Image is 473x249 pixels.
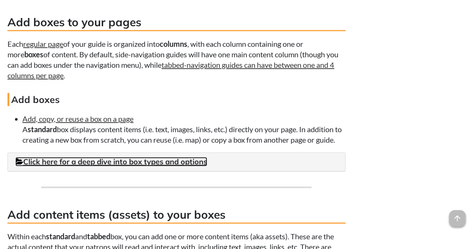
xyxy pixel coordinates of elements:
[15,157,207,166] a: Click here for a deep dive into box types and options
[449,211,466,220] a: arrow_upward
[7,207,345,224] h3: Add content items (assets) to your boxes
[7,93,345,106] h4: Add boxes
[160,39,187,48] strong: columns
[22,113,345,145] li: A box displays content items (i.e. text, images, links, etc.) directly on your page. In addition ...
[46,232,75,241] strong: standard
[449,210,466,227] span: arrow_upward
[28,125,57,134] strong: standard
[23,39,63,48] a: regular page
[87,232,110,241] strong: tabbed
[7,39,345,81] p: Each of your guide is organized into , with each column containing one or more of content. By def...
[7,14,345,31] h3: Add boxes to your pages
[7,60,334,80] a: tabbed-navigation guides can have between one and 4 columns per page
[24,50,43,59] strong: boxes
[22,114,133,123] a: Add, copy, or reuse a box on a page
